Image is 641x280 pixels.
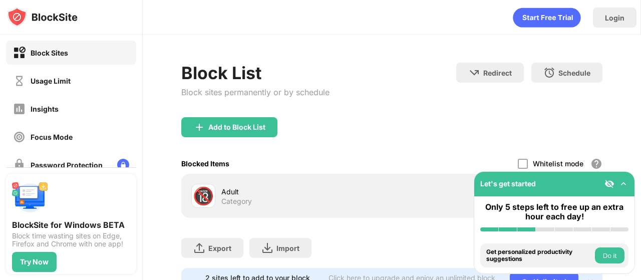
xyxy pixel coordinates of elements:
img: focus-off.svg [13,131,26,143]
div: Try Now [20,258,49,266]
div: Redirect [483,69,512,77]
div: animation [513,8,581,28]
img: logo-blocksite.svg [7,7,78,27]
div: Whitelist mode [533,159,583,168]
div: 🔞 [193,186,214,206]
div: Import [276,244,299,252]
div: Blocked Items [181,159,229,168]
div: Add to Block List [208,123,265,131]
div: Let's get started [480,179,536,188]
img: password-protection-off.svg [13,159,26,171]
div: Login [605,14,624,22]
div: BlockSite for Windows BETA [12,220,130,230]
div: Block time wasting sites on Edge, Firefox and Chrome with one app! [12,232,130,248]
div: Get personalized productivity suggestions [486,248,592,263]
div: Focus Mode [31,133,73,141]
div: Export [208,244,231,252]
div: Insights [31,105,59,113]
img: block-on.svg [13,47,26,59]
button: Do it [595,247,624,263]
div: Schedule [558,69,590,77]
div: Only 5 steps left to free up an extra hour each day! [480,202,628,221]
div: Block Sites [31,49,68,57]
div: Category [221,197,252,206]
img: time-usage-off.svg [13,75,26,87]
div: Adult [221,186,392,197]
img: omni-setup-toggle.svg [618,179,628,189]
img: lock-menu.svg [117,159,129,171]
div: Block List [181,63,330,83]
img: eye-not-visible.svg [604,179,614,189]
img: insights-off.svg [13,103,26,115]
div: Password Protection [31,161,103,169]
img: push-desktop.svg [12,180,48,216]
div: Usage Limit [31,77,71,85]
div: Block sites permanently or by schedule [181,87,330,97]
